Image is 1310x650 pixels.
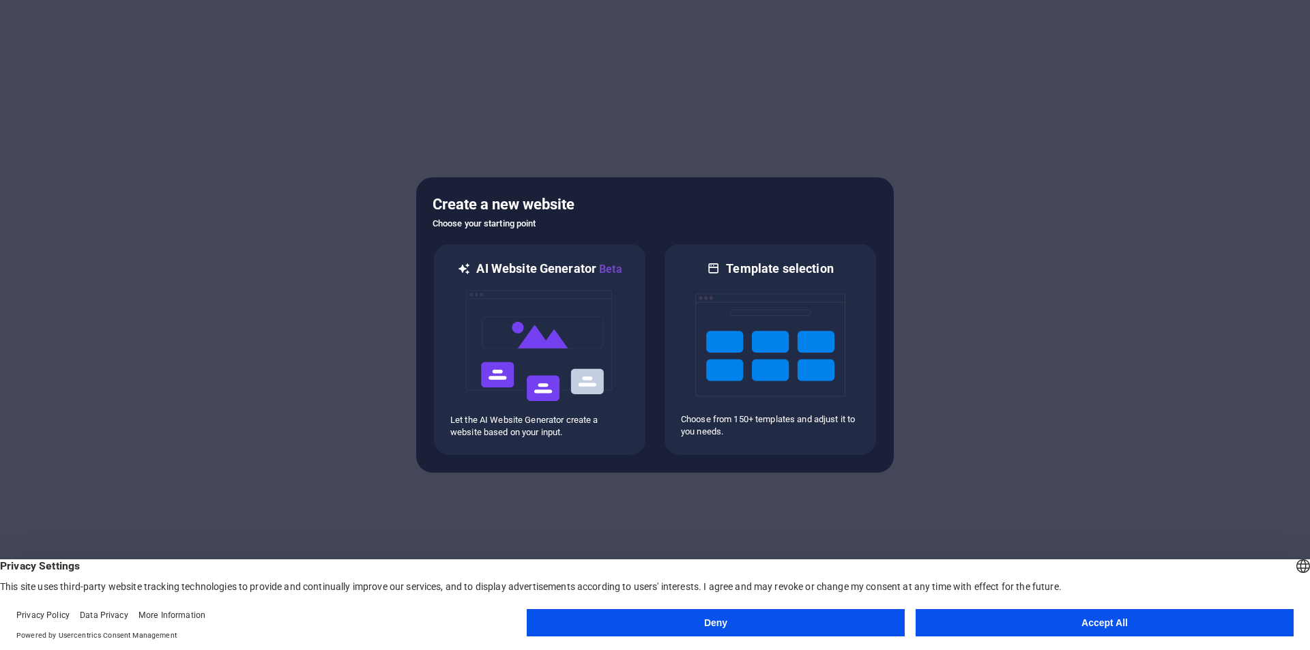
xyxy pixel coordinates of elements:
h6: Choose your starting point [433,216,877,232]
span: Beta [596,263,622,276]
p: Choose from 150+ templates and adjust it to you needs. [681,413,860,438]
h6: AI Website Generator [476,261,622,278]
img: ai [465,278,615,414]
p: Let the AI Website Generator create a website based on your input. [450,414,629,439]
h6: Template selection [726,261,833,277]
h5: Create a new website [433,194,877,216]
div: AI Website GeneratorBetaaiLet the AI Website Generator create a website based on your input. [433,243,647,456]
div: Template selectionChoose from 150+ templates and adjust it to you needs. [663,243,877,456]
